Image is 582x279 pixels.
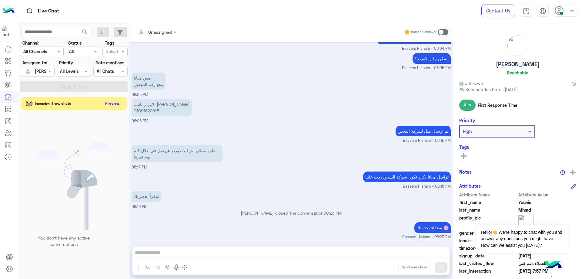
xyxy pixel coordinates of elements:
[518,199,576,206] span: Younis
[518,253,576,259] span: 2025-09-16T16:52:27.574Z
[459,144,576,150] h6: Tags
[38,7,59,15] p: Live Chat
[518,268,576,274] span: 2025-09-16T16:57:40.921Z
[2,5,15,17] img: Logo
[132,145,222,162] p: 16/9/2025, 8:17 PM
[105,48,119,56] div: Select
[518,260,576,267] span: خدمة العملاء دعم فني
[403,184,451,189] span: Bassem Hisham - 08:18 PM
[398,262,430,272] button: Send and close
[459,199,517,206] span: first_name
[560,170,565,175] img: notes
[413,53,451,64] p: 16/9/2025, 8:05 PM
[2,26,13,37] img: 713415422032625
[465,86,518,93] span: Subscription Date : [DATE]
[459,183,481,189] h6: Attributes
[132,210,451,216] p: [PERSON_NAME] closed the conversation
[132,119,148,123] span: 08:06 PM
[459,100,476,111] span: 4 m
[33,235,94,248] p: You don’t have any active conversations
[402,46,451,52] span: Bassem Hisham - 08:04 PM
[24,67,32,76] img: defaultAdmin.png
[459,192,517,198] span: Attribute Name
[459,207,517,213] span: last_name
[459,215,517,229] span: profile_pic
[459,253,517,259] span: signup_date
[26,7,33,15] img: tab
[363,172,451,182] p: 16/9/2025, 8:18 PM
[132,99,192,116] p: 16/9/2025, 8:06 PM
[568,7,576,15] img: profile
[459,268,517,274] span: last_interaction
[95,60,124,66] label: Note mentions
[59,60,73,66] label: Priority
[520,5,532,17] a: tab
[35,101,71,106] span: Incoming 1 new chats
[103,99,122,108] button: Preview
[132,204,147,209] span: 08:18 PM
[459,260,517,267] span: last_visited_flow
[518,192,576,198] span: Attribute Value
[476,225,567,253] span: Hello!👋 We're happy to chat with you and answer any questions you might have. How can we assist y...
[523,8,530,15] img: tab
[68,40,82,46] label: Status
[396,126,451,136] p: 16/9/2025, 8:16 PM
[459,80,483,86] span: Unknown
[539,8,546,15] img: tab
[402,65,451,71] span: Bassem Hisham - 08:05 PM
[518,207,576,213] span: Mhmd
[411,30,436,35] small: Human Handover
[507,70,528,75] h6: Reachable
[402,234,451,240] span: Bassem Hisham - 08:23 PM
[36,141,112,230] img: empty users
[481,5,515,17] a: Contact Us
[478,102,517,108] span: First Response Time
[459,237,517,244] span: locale
[22,40,39,46] label: Channel:
[20,81,128,92] button: Apply Filters
[459,117,475,123] h6: Priority
[403,138,451,144] span: Bassem Hisham - 08:16 PM
[570,170,576,175] img: add
[81,29,89,36] span: search
[132,191,162,202] p: 16/9/2025, 8:18 PM
[132,73,166,90] p: 16/9/2025, 8:05 PM
[459,245,517,251] span: timezone
[132,165,147,169] span: 08:17 PM
[105,40,114,46] label: Tags
[78,27,92,40] button: search
[132,92,148,97] span: 08:05 PM
[507,35,528,56] img: picture
[543,255,564,276] img: hulul-logo.png
[496,61,540,68] h5: [PERSON_NAME]
[459,230,517,236] span: gender
[459,169,472,175] h6: Notes
[323,210,342,216] span: 08:23 PM
[22,60,47,66] label: Assigned to:
[414,222,451,233] p: 16/9/2025, 8:23 PM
